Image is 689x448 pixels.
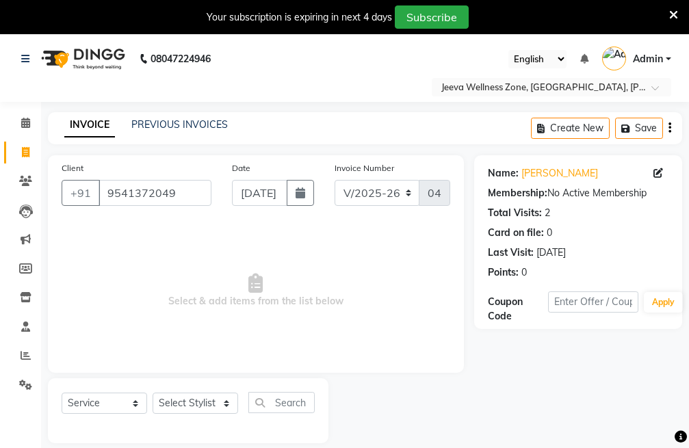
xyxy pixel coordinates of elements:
div: Coupon Code [488,295,548,324]
img: logo [35,40,129,78]
div: Points: [488,265,519,280]
img: Admin [602,47,626,70]
span: Select & add items from the list below [62,222,450,359]
label: Date [232,162,250,174]
input: Search by Name/Mobile/Email/Code [99,180,211,206]
div: Card on file: [488,226,544,240]
label: Client [62,162,83,174]
button: Subscribe [395,5,469,29]
b: 08047224946 [151,40,211,78]
button: Apply [644,292,683,313]
span: Admin [633,52,663,66]
input: Enter Offer / Coupon Code [548,291,638,313]
button: Create New [531,118,610,139]
div: 0 [521,265,527,280]
div: Your subscription is expiring in next 4 days [207,10,392,25]
a: INVOICE [64,113,115,137]
a: [PERSON_NAME] [521,166,598,181]
div: 2 [545,206,550,220]
div: 0 [547,226,552,240]
a: PREVIOUS INVOICES [131,118,228,131]
div: Name: [488,166,519,181]
button: +91 [62,180,100,206]
label: Invoice Number [335,162,394,174]
button: Save [615,118,663,139]
input: Search or Scan [248,392,315,413]
div: No Active Membership [488,186,668,200]
div: Total Visits: [488,206,542,220]
div: [DATE] [536,246,566,260]
div: Membership: [488,186,547,200]
div: Last Visit: [488,246,534,260]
